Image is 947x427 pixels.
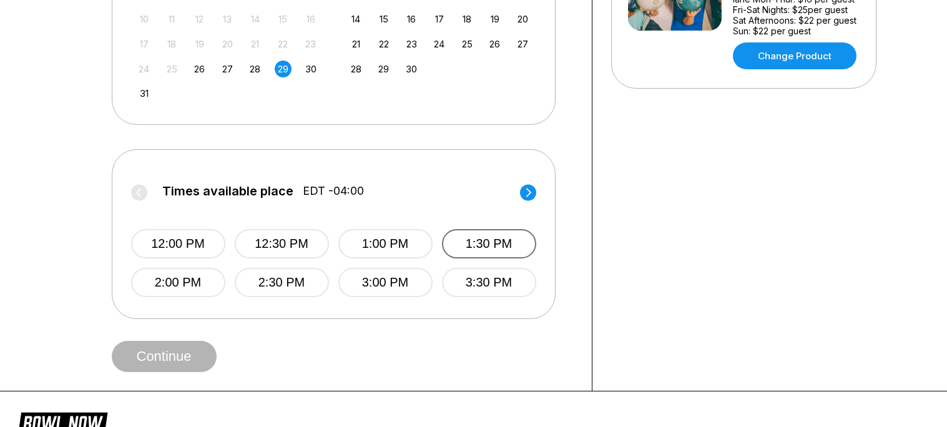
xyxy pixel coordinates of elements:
[135,61,152,77] div: Not available Sunday, August 24th, 2025
[191,11,208,27] div: Not available Tuesday, August 12th, 2025
[131,268,225,297] button: 2:00 PM
[348,61,365,77] div: Choose Sunday, September 28th, 2025
[403,61,420,77] div: Choose Tuesday, September 30th, 2025
[219,11,236,27] div: Not available Wednesday, August 13th, 2025
[219,36,236,52] div: Not available Wednesday, August 20th, 2025
[247,36,263,52] div: Not available Thursday, August 21st, 2025
[164,61,180,77] div: Not available Monday, August 25th, 2025
[338,229,433,258] button: 1:00 PM
[514,11,531,27] div: Choose Saturday, September 20th, 2025
[275,11,292,27] div: Not available Friday, August 15th, 2025
[486,36,503,52] div: Choose Friday, September 26th, 2025
[164,11,180,27] div: Not available Monday, August 11th, 2025
[442,268,536,297] button: 3:30 PM
[135,11,152,27] div: Not available Sunday, August 10th, 2025
[235,229,329,258] button: 12:30 PM
[135,85,152,102] div: Choose Sunday, August 31st, 2025
[338,268,433,297] button: 3:00 PM
[162,184,293,198] span: Times available place
[303,184,364,198] span: EDT -04:00
[164,36,180,52] div: Not available Monday, August 18th, 2025
[191,36,208,52] div: Not available Tuesday, August 19th, 2025
[459,36,476,52] div: Choose Thursday, September 25th, 2025
[247,11,263,27] div: Not available Thursday, August 14th, 2025
[275,36,292,52] div: Not available Friday, August 22nd, 2025
[302,11,319,27] div: Not available Saturday, August 16th, 2025
[191,61,208,77] div: Choose Tuesday, August 26th, 2025
[275,61,292,77] div: Choose Friday, August 29th, 2025
[302,61,319,77] div: Choose Saturday, August 30th, 2025
[403,36,420,52] div: Choose Tuesday, September 23rd, 2025
[486,11,503,27] div: Choose Friday, September 19th, 2025
[131,229,225,258] button: 12:00 PM
[459,11,476,27] div: Choose Thursday, September 18th, 2025
[348,11,365,27] div: Choose Sunday, September 14th, 2025
[219,61,236,77] div: Choose Wednesday, August 27th, 2025
[348,36,365,52] div: Choose Sunday, September 21st, 2025
[135,36,152,52] div: Not available Sunday, August 17th, 2025
[442,229,536,258] button: 1:30 PM
[375,61,392,77] div: Choose Monday, September 29th, 2025
[302,36,319,52] div: Not available Saturday, August 23rd, 2025
[235,268,329,297] button: 2:30 PM
[431,36,448,52] div: Choose Wednesday, September 24th, 2025
[514,36,531,52] div: Choose Saturday, September 27th, 2025
[375,36,392,52] div: Choose Monday, September 22nd, 2025
[403,11,420,27] div: Choose Tuesday, September 16th, 2025
[431,11,448,27] div: Choose Wednesday, September 17th, 2025
[247,61,263,77] div: Choose Thursday, August 28th, 2025
[375,11,392,27] div: Choose Monday, September 15th, 2025
[733,42,856,69] a: Change Product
